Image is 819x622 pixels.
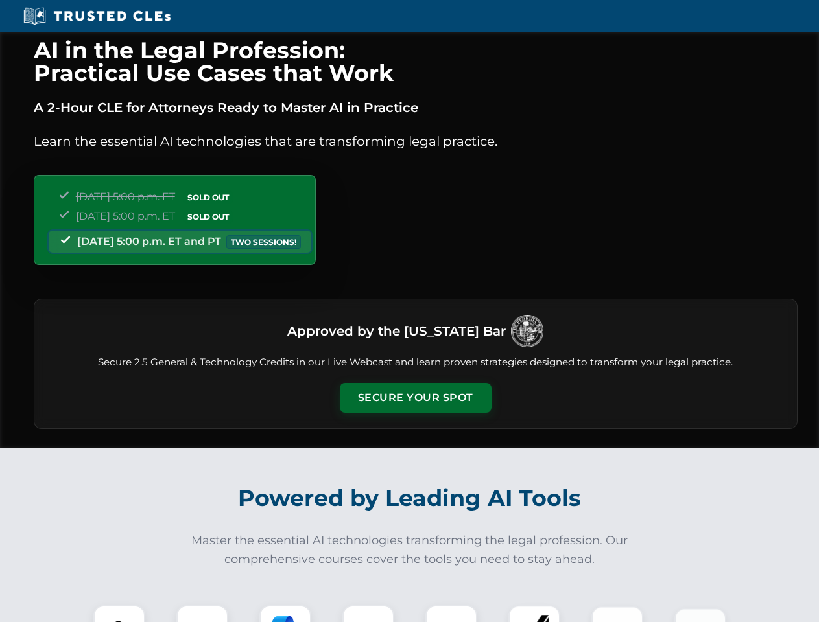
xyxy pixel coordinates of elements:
h1: AI in the Legal Profession: Practical Use Cases that Work [34,39,798,84]
h2: Powered by Leading AI Tools [51,476,769,521]
p: A 2-Hour CLE for Attorneys Ready to Master AI in Practice [34,97,798,118]
span: SOLD OUT [183,190,233,204]
img: Trusted CLEs [19,6,174,26]
img: Logo [511,315,543,347]
p: Master the essential AI technologies transforming the legal profession. Our comprehensive courses... [183,531,637,569]
span: SOLD OUT [183,210,233,224]
button: Secure Your Spot [340,383,492,413]
p: Learn the essential AI technologies that are transforming legal practice. [34,131,798,152]
h3: Approved by the [US_STATE] Bar [287,319,506,343]
span: [DATE] 5:00 p.m. ET [76,190,175,203]
p: Secure 2.5 General & Technology Credits in our Live Webcast and learn proven strategies designed ... [50,355,781,370]
span: [DATE] 5:00 p.m. ET [76,210,175,222]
